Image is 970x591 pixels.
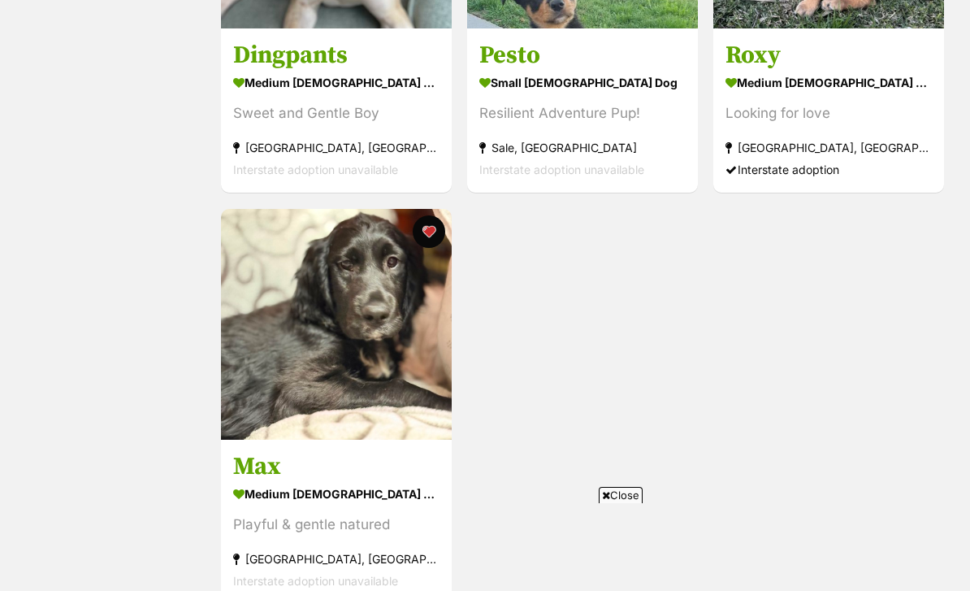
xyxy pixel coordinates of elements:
[413,215,445,248] button: favourite
[221,28,452,193] a: Dingpants medium [DEMOGRAPHIC_DATA] Dog Sweet and Gentle Boy [GEOGRAPHIC_DATA], [GEOGRAPHIC_DATA]...
[233,41,440,72] h3: Dingpants
[725,72,932,95] div: medium [DEMOGRAPHIC_DATA] Dog
[479,163,644,177] span: Interstate adoption unavailable
[233,72,440,95] div: medium [DEMOGRAPHIC_DATA] Dog
[233,103,440,125] div: Sweet and Gentle Boy
[233,451,440,482] h3: Max
[467,28,698,193] a: Pesto small [DEMOGRAPHIC_DATA] Dog Resilient Adventure Pup! Sale, [GEOGRAPHIC_DATA] Interstate ad...
[599,487,643,503] span: Close
[725,103,932,125] div: Looking for love
[479,41,686,72] h3: Pesto
[91,510,879,583] iframe: Advertisement
[725,137,932,159] div: [GEOGRAPHIC_DATA], [GEOGRAPHIC_DATA]
[221,209,452,440] img: Max
[479,103,686,125] div: Resilient Adventure Pup!
[233,482,440,506] div: medium [DEMOGRAPHIC_DATA] Dog
[725,41,932,72] h3: Roxy
[479,137,686,159] div: Sale, [GEOGRAPHIC_DATA]
[233,137,440,159] div: [GEOGRAPHIC_DATA], [GEOGRAPHIC_DATA]
[713,28,944,193] a: Roxy medium [DEMOGRAPHIC_DATA] Dog Looking for love [GEOGRAPHIC_DATA], [GEOGRAPHIC_DATA] Intersta...
[725,159,932,181] div: Interstate adoption
[479,72,686,95] div: small [DEMOGRAPHIC_DATA] Dog
[233,163,398,177] span: Interstate adoption unavailable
